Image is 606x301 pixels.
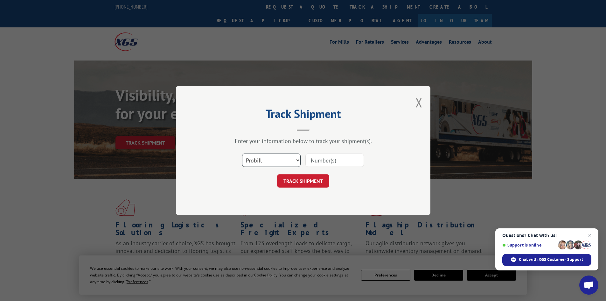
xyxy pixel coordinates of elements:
[502,254,591,266] div: Chat with XGS Customer Support
[519,257,583,262] span: Chat with XGS Customer Support
[305,154,364,167] input: Number(s)
[579,276,598,295] div: Open chat
[208,109,399,121] h2: Track Shipment
[415,94,422,111] button: Close modal
[277,174,329,188] button: TRACK SHIPMENT
[586,232,594,239] span: Close chat
[502,233,591,238] span: Questions? Chat with us!
[208,137,399,145] div: Enter your information below to track your shipment(s).
[502,243,556,247] span: Support is online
